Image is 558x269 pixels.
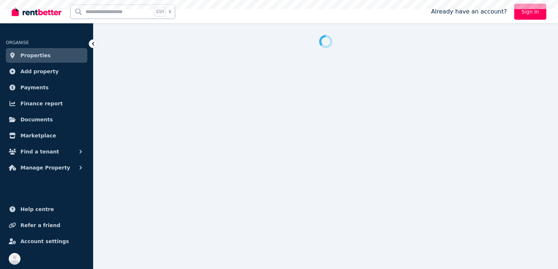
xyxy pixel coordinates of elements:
[20,163,70,172] span: Manage Property
[20,83,49,92] span: Payments
[20,115,53,124] span: Documents
[6,218,87,233] a: Refer a friend
[6,80,87,95] a: Payments
[20,51,51,60] span: Properties
[6,96,87,111] a: Finance report
[154,7,166,16] span: Ctrl
[514,4,546,20] a: Sign In
[6,202,87,217] a: Help centre
[169,9,171,15] span: k
[20,131,56,140] span: Marketplace
[6,144,87,159] button: Find a tenant
[6,64,87,79] a: Add property
[20,237,69,246] span: Account settings
[20,205,54,214] span: Help centre
[12,6,61,17] img: RentBetter
[20,99,63,108] span: Finance report
[6,112,87,127] a: Documents
[6,48,87,63] a: Properties
[6,40,29,45] span: ORGANISE
[20,67,59,76] span: Add property
[431,7,507,16] span: Already have an account?
[6,160,87,175] button: Manage Property
[6,128,87,143] a: Marketplace
[6,234,87,249] a: Account settings
[20,147,59,156] span: Find a tenant
[20,221,60,230] span: Refer a friend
